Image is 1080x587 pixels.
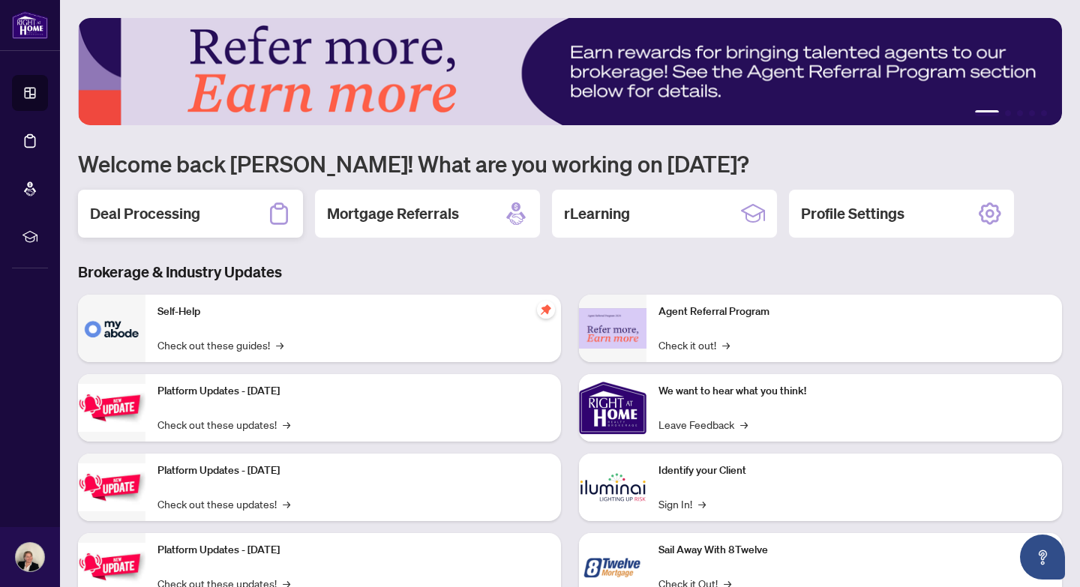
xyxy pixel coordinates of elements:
[579,374,646,442] img: We want to hear what you think!
[658,496,706,512] a: Sign In!→
[157,383,549,400] p: Platform Updates - [DATE]
[658,383,1050,400] p: We want to hear what you think!
[157,416,290,433] a: Check out these updates!→
[78,262,1062,283] h3: Brokerage & Industry Updates
[283,416,290,433] span: →
[564,203,630,224] h2: rLearning
[327,203,459,224] h2: Mortgage Referrals
[157,304,549,320] p: Self-Help
[78,295,145,362] img: Self-Help
[658,463,1050,479] p: Identify your Client
[740,416,748,433] span: →
[975,110,999,116] button: 1
[658,416,748,433] a: Leave Feedback→
[276,337,283,353] span: →
[78,463,145,511] img: Platform Updates - July 8, 2025
[1017,110,1023,116] button: 3
[801,203,904,224] h2: Profile Settings
[78,149,1062,178] h1: Welcome back [PERSON_NAME]! What are you working on [DATE]?
[1041,110,1047,116] button: 5
[1005,110,1011,116] button: 2
[658,337,730,353] a: Check it out!→
[78,18,1062,125] img: Slide 0
[283,496,290,512] span: →
[658,542,1050,559] p: Sail Away With 8Twelve
[16,543,44,571] img: Profile Icon
[537,301,555,319] span: pushpin
[579,308,646,349] img: Agent Referral Program
[157,337,283,353] a: Check out these guides!→
[1020,535,1065,580] button: Open asap
[157,542,549,559] p: Platform Updates - [DATE]
[157,496,290,512] a: Check out these updates!→
[698,496,706,512] span: →
[1029,110,1035,116] button: 4
[157,463,549,479] p: Platform Updates - [DATE]
[722,337,730,353] span: →
[90,203,200,224] h2: Deal Processing
[658,304,1050,320] p: Agent Referral Program
[78,384,145,431] img: Platform Updates - July 21, 2025
[579,454,646,521] img: Identify your Client
[12,11,48,39] img: logo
